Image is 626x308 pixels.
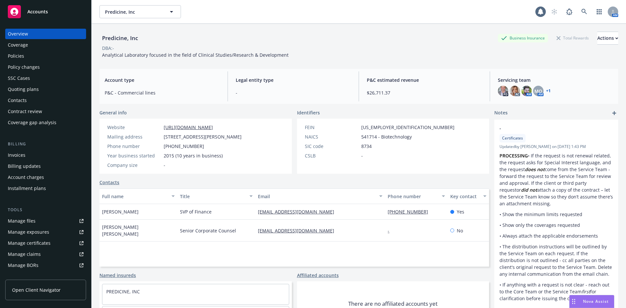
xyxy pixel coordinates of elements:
a: Policy changes [5,62,86,72]
a: Search [578,5,591,18]
button: Email [255,188,385,204]
span: Identifiers [297,109,320,116]
img: photo [498,86,508,96]
a: - [388,227,395,234]
div: Manage exposures [8,227,49,237]
a: Manage claims [5,249,86,259]
div: SIC code [305,143,359,150]
div: -CertificatesUpdatedby [PERSON_NAME] on [DATE] 1:43 PMPROCESSING• If the request is not renewal r... [494,120,618,307]
a: Coverage [5,40,86,50]
span: - [361,152,363,159]
span: Open Client Navigator [12,286,61,293]
em: does not [525,166,545,172]
div: Billing [5,141,86,147]
p: • Show the minimum limits requested [499,211,613,218]
span: - [236,89,351,96]
div: Invoices [8,150,25,160]
div: Website [107,124,161,131]
a: Account charges [5,172,86,183]
p: • If the request is not renewal related, the request asks for Special Interest language, and the ... [499,152,613,207]
button: Full name [99,188,177,204]
a: Installment plans [5,183,86,194]
span: $26,711.37 [367,89,482,96]
div: CSLB [305,152,359,159]
span: P&C - Commercial lines [105,89,220,96]
div: Year business started [107,152,161,159]
a: Accounts [5,3,86,21]
div: Manage BORs [8,260,38,271]
span: No [457,227,463,234]
span: General info [99,109,127,116]
div: SSC Cases [8,73,30,83]
button: Actions [597,32,618,45]
a: add [610,109,618,117]
div: Key contact [450,193,479,200]
span: Analytical Laboratory focused in the field of Clinical Studies/Research & Development [102,52,289,58]
span: 8734 [361,143,372,150]
div: Manage files [8,216,36,226]
em: first [582,288,590,295]
div: Tools [5,207,86,213]
span: MQ [534,88,542,95]
div: Email [258,193,375,200]
span: [PERSON_NAME] [PERSON_NAME] [102,224,175,237]
div: Policies [8,51,24,61]
span: Account type [105,77,220,83]
button: Key contact [448,188,489,204]
span: There are no affiliated accounts yet [348,300,438,308]
span: Nova Assist [583,299,609,304]
div: Predicine, Inc [99,34,141,42]
a: Named insureds [99,272,136,279]
a: Manage files [5,216,86,226]
a: Report a Bug [563,5,576,18]
a: Affiliated accounts [297,272,339,279]
span: [PERSON_NAME] [102,208,139,215]
span: Yes [457,208,464,215]
div: Phone number [107,143,161,150]
div: DBA: - [102,45,114,51]
a: PREDICINE, INC [106,288,140,295]
button: Phone number [385,188,447,204]
a: Manage exposures [5,227,86,237]
span: P&C estimated revenue [367,77,482,83]
div: Installment plans [8,183,46,194]
button: Predicine, Inc [99,5,181,18]
a: Contract review [5,106,86,117]
div: FEIN [305,124,359,131]
span: SVP of Finance [180,208,212,215]
a: Coverage gap analysis [5,117,86,128]
div: Company size [107,162,161,169]
div: Coverage [8,40,28,50]
div: Business Insurance [498,34,548,42]
a: Quoting plans [5,84,86,95]
strong: PROCESSING [499,153,528,159]
div: Mailing address [107,133,161,140]
a: Billing updates [5,161,86,171]
span: 2015 (10 years in business) [164,152,223,159]
a: [EMAIL_ADDRESS][DOMAIN_NAME] [258,209,339,215]
button: Title [177,188,255,204]
div: Full name [102,193,168,200]
a: [URL][DOMAIN_NAME] [164,124,213,130]
a: Summary of insurance [5,271,86,282]
p: • Show only the coverages requested [499,222,613,228]
span: - [499,125,596,132]
div: Policy changes [8,62,40,72]
em: did not [521,187,537,193]
span: Predicine, Inc [105,8,161,15]
div: Manage claims [8,249,41,259]
p: • If anything with a request is not clear - reach out to the Core Team or the Service Team for cl... [499,281,613,302]
a: Switch app [593,5,606,18]
span: Certificates [502,135,523,141]
div: Overview [8,29,28,39]
div: Billing updates [8,161,41,171]
div: Summary of insurance [8,271,57,282]
div: Manage certificates [8,238,51,248]
span: - [164,162,165,169]
a: Overview [5,29,86,39]
span: Legal entity type [236,77,351,83]
img: photo [510,86,520,96]
a: Policies [5,51,86,61]
span: 541714 - Biotechnology [361,133,412,140]
p: • Always attach the applicable endorsements [499,232,613,239]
